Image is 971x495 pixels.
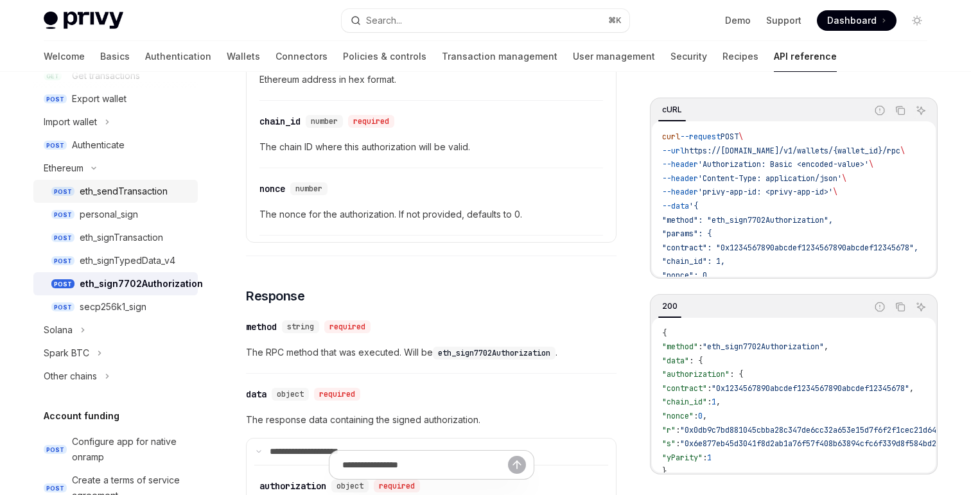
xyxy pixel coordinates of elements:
[698,342,703,352] span: :
[824,342,828,352] span: ,
[33,342,198,365] button: Toggle Spark BTC section
[774,41,837,72] a: API reference
[703,411,707,421] span: ,
[722,41,758,72] a: Recipes
[662,159,698,169] span: --header
[80,253,175,268] div: eth_signTypedData_v4
[433,347,555,360] code: eth_sign7702Authorization
[145,41,211,72] a: Authentication
[662,425,676,435] span: "r"
[670,41,707,72] a: Security
[80,230,163,245] div: eth_signTransaction
[662,173,698,184] span: --header
[871,299,888,315] button: Report incorrect code
[817,10,897,31] a: Dashboard
[703,453,707,463] span: :
[739,132,743,142] span: \
[348,115,394,128] div: required
[689,356,703,366] span: : {
[259,182,285,195] div: nonce
[80,207,138,222] div: personal_sign
[44,141,67,150] span: POST
[698,411,703,421] span: 0
[343,41,426,72] a: Policies & controls
[716,397,721,407] span: ,
[311,116,338,126] span: number
[712,397,716,407] span: 1
[869,159,873,169] span: \
[33,87,198,110] a: POSTExport wallet
[324,320,371,333] div: required
[685,146,900,156] span: https://[DOMAIN_NAME]/v1/wallets/{wallet_id}/rpc
[246,345,617,360] span: The RPC method that was executed. Will be .
[892,299,909,315] button: Copy the contents from the code block
[33,110,198,134] button: Toggle Import wallet section
[707,453,712,463] span: 1
[707,383,712,394] span: :
[33,365,198,388] button: Toggle Other chains section
[662,411,694,421] span: "nonce"
[51,256,74,266] span: POST
[871,102,888,119] button: Report incorrect code
[33,226,198,249] a: POSTeth_signTransaction
[712,383,909,394] span: "0x1234567890abcdef1234567890abcdef12345678"
[662,201,689,211] span: --data
[259,207,603,222] span: The nonce for the authorization. If not provided, defaults to 0.
[259,139,603,155] span: The chain ID where this authorization will be valid.
[662,243,918,253] span: "contract": "0x1234567890abcdef1234567890abcdef12345678",
[662,397,707,407] span: "chain_id"
[72,434,190,465] div: Configure app for native onramp
[51,210,74,220] span: POST
[51,233,74,243] span: POST
[227,41,260,72] a: Wallets
[246,388,267,401] div: data
[33,272,198,295] a: POSTeth_sign7702Authorization
[694,411,698,421] span: :
[913,299,929,315] button: Ask AI
[44,345,89,361] div: Spark BTC
[277,389,304,399] span: object
[80,184,168,199] div: eth_sendTransaction
[842,173,846,184] span: \
[287,322,314,332] span: string
[366,13,402,28] div: Search...
[44,445,67,455] span: POST
[662,369,730,379] span: "authorization"
[33,295,198,318] a: POSTsecp256k1_sign
[662,328,667,338] span: {
[698,159,869,169] span: 'Authorization: Basic <encoded-value>'
[662,132,680,142] span: curl
[314,388,360,401] div: required
[246,412,617,428] span: The response data containing the signed authorization.
[80,276,203,291] div: eth_sign7702Authorization
[44,94,67,104] span: POST
[662,356,689,366] span: "data"
[33,180,198,203] a: POSTeth_sendTransaction
[676,425,680,435] span: :
[907,10,927,31] button: Toggle dark mode
[33,203,198,226] a: POSTpersonal_sign
[33,157,198,180] button: Toggle Ethereum section
[662,383,707,394] span: "contract"
[913,102,929,119] button: Ask AI
[766,14,801,27] a: Support
[259,115,301,128] div: chain_id
[72,137,125,153] div: Authenticate
[72,91,127,107] div: Export wallet
[662,270,707,281] span: "nonce": 0
[246,287,304,305] span: Response
[689,201,698,211] span: '{
[662,453,703,463] span: "yParity"
[51,302,74,312] span: POST
[44,483,67,493] span: POST
[662,466,667,476] span: }
[827,14,877,27] span: Dashboard
[698,173,842,184] span: 'Content-Type: application/json'
[51,279,74,289] span: POST
[662,146,685,156] span: --url
[662,215,833,225] span: "method": "eth_sign7702Authorization",
[662,439,676,449] span: "s"
[44,161,83,176] div: Ethereum
[658,102,686,117] div: cURL
[442,41,557,72] a: Transaction management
